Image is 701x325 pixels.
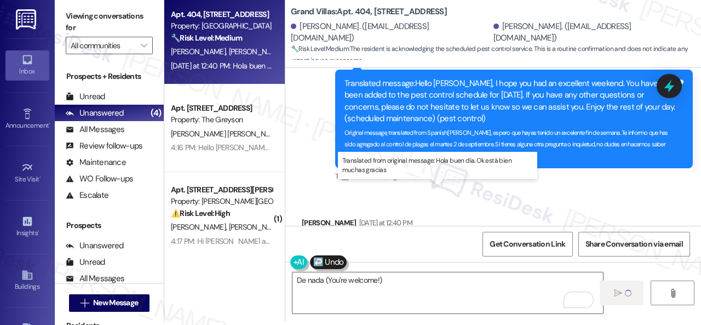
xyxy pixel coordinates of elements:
[493,21,693,44] div: [PERSON_NAME]. ([EMAIL_ADDRESS][DOMAIN_NAME])
[93,297,138,309] span: New Message
[344,78,675,125] div: Translated message: Hello [PERSON_NAME], I hope you had an excellent weekend. You have been added...
[585,238,683,250] span: Share Conversation via email
[66,157,126,168] div: Maintenance
[171,222,229,232] span: [PERSON_NAME]
[66,256,105,268] div: Unread
[614,289,622,298] i: 
[578,232,690,256] button: Share Conversation via email
[5,266,49,295] a: Buildings
[335,168,693,184] div: Tagged as:
[66,140,142,152] div: Review follow-ups
[66,173,133,185] div: WO Follow-ups
[66,273,124,284] div: All Messages
[49,120,50,128] span: •
[66,8,153,37] label: Viewing conversations for
[386,172,400,181] span: Bugs
[66,190,108,201] div: Escalate
[367,172,386,181] span: Praise ,
[69,294,150,312] button: New Message
[171,20,272,32] div: Property: [GEOGRAPHIC_DATA]
[171,9,272,20] div: Apt. 404, [STREET_ADDRESS]
[357,217,412,229] div: [DATE] at 12:40 PM
[66,124,124,135] div: All Messages
[669,289,677,298] i: 
[81,299,89,307] i: 
[291,44,349,53] strong: 🔧 Risk Level: Medium
[55,71,164,82] div: Prospects + Residents
[342,156,533,175] p: Translated from original message: Hola buen día. Ok está bien muchas gracias
[148,105,164,122] div: (4)
[171,102,272,114] div: Apt. [STREET_ADDRESS]
[171,47,229,56] span: [PERSON_NAME]
[171,114,272,126] div: Property: The Greyson
[66,240,124,252] div: Unanswered
[171,33,242,43] strong: 🔧 Risk Level: Medium
[5,158,49,188] a: Site Visit •
[490,238,565,250] span: Get Conversation Link
[55,220,164,231] div: Prospects
[5,212,49,242] a: Insights •
[171,184,272,196] div: Apt. [STREET_ADDRESS][PERSON_NAME]
[291,21,491,44] div: [PERSON_NAME]. ([EMAIL_ADDRESS][DOMAIN_NAME])
[171,208,230,218] strong: ⚠️ Risk Level: High
[171,129,282,139] span: [PERSON_NAME] [PERSON_NAME]
[292,272,603,313] textarea: To enrich screen reader interactions, please activate Accessibility in Grammarly extension settings
[171,196,272,207] div: Property: [PERSON_NAME][GEOGRAPHIC_DATA]
[66,91,105,102] div: Unread
[38,227,39,235] span: •
[229,222,284,232] span: [PERSON_NAME]
[141,41,147,50] i: 
[71,37,135,54] input: All communities
[482,232,572,256] button: Get Conversation Link
[291,6,447,18] b: Grand Villas: Apt. 404, [STREET_ADDRESS]
[39,174,41,181] span: •
[171,61,373,71] div: [DATE] at 12:40 PM: Hola buen día. Ok está bien muchas gracias
[302,217,584,232] div: [PERSON_NAME]
[344,129,668,160] sub: Original message, translated from Spanish : [PERSON_NAME], espero que hayas tenido un excelente f...
[291,43,701,67] span: : The resident is acknowledging the scheduled pest control service. This is a routine confirmatio...
[229,47,284,56] span: [PERSON_NAME]
[16,9,38,30] img: ResiDesk Logo
[5,50,49,80] a: Inbox
[66,107,124,119] div: Unanswered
